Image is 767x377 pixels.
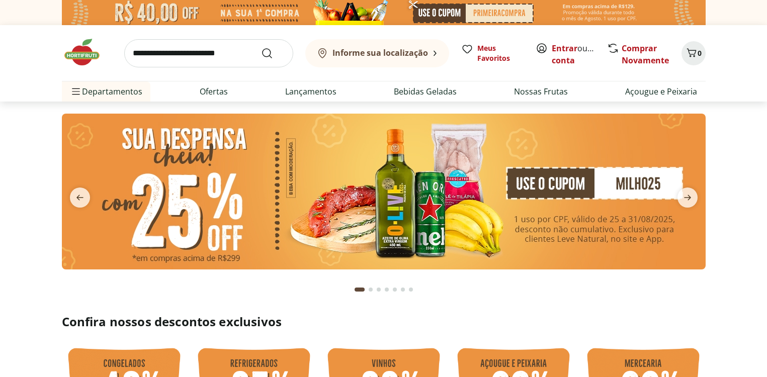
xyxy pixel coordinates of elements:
button: previous [62,187,98,208]
button: Go to page 7 from fs-carousel [407,277,415,302]
img: cupom [62,114,706,269]
img: Hortifruti [62,37,112,67]
input: search [124,39,293,67]
a: Ofertas [200,85,228,98]
button: Carrinho [681,41,706,65]
a: Criar conta [552,43,607,66]
a: Nossas Frutas [514,85,568,98]
a: Bebidas Geladas [394,85,457,98]
span: Departamentos [70,79,142,104]
b: Informe sua localização [332,47,428,58]
button: Submit Search [261,47,285,59]
button: Go to page 5 from fs-carousel [391,277,399,302]
a: Lançamentos [285,85,336,98]
button: Go to page 2 from fs-carousel [367,277,375,302]
button: Go to page 3 from fs-carousel [375,277,383,302]
span: 0 [698,48,702,58]
button: Current page from fs-carousel [353,277,367,302]
a: Meus Favoritos [461,43,524,63]
button: Informe sua localização [305,39,449,67]
a: Açougue e Peixaria [625,85,697,98]
button: next [669,187,706,208]
span: Meus Favoritos [477,43,524,63]
span: ou [552,42,596,66]
button: Go to page 6 from fs-carousel [399,277,407,302]
a: Comprar Novamente [622,43,669,66]
a: Entrar [552,43,577,54]
h2: Confira nossos descontos exclusivos [62,314,706,330]
button: Menu [70,79,82,104]
button: Go to page 4 from fs-carousel [383,277,391,302]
